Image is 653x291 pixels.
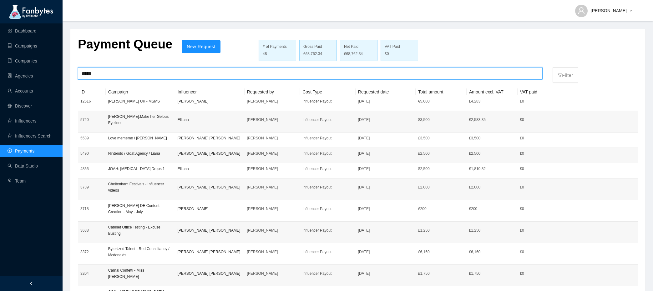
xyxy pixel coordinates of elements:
[303,51,322,57] span: £68,762.34
[108,135,173,141] p: Love mememe / [PERSON_NAME]
[108,224,173,237] p: Cabinet Office Testing - Excuse Busting
[469,270,515,277] p: £1,750
[8,178,26,183] a: usergroup-addTeam
[558,73,562,78] span: filter
[520,249,566,255] p: £0
[247,227,298,233] p: [PERSON_NAME]
[469,206,515,212] p: £200
[520,184,566,190] p: £0
[302,184,353,190] p: Influencer Payout
[302,117,353,123] p: Influencer Payout
[418,98,464,104] p: € 5,000
[385,44,414,50] div: VAT Paid
[303,44,333,50] div: Gross Paid
[108,203,173,215] p: [PERSON_NAME] DE Content Creation - May - July
[80,249,103,255] p: 3372
[558,69,573,79] p: Filter
[418,249,464,255] p: £ 6,160
[8,118,36,123] a: starInfluencers
[80,184,103,190] p: 3739
[358,166,413,172] p: [DATE]
[469,117,515,123] p: £2,583.35
[629,9,632,13] span: down
[8,148,34,153] a: pay-circlePayments
[8,133,52,138] a: starInfluencers Search
[247,135,298,141] p: [PERSON_NAME]
[469,166,515,172] p: £1,810.82
[247,166,298,172] p: [PERSON_NAME]
[245,86,300,98] th: Requested by
[520,98,566,104] p: £0
[418,206,464,212] p: £ 200
[418,150,464,157] p: £ 2,500
[80,117,103,123] p: 5720
[302,98,353,104] p: Influencer Payout
[178,227,242,233] p: [PERSON_NAME] [PERSON_NAME]
[356,86,416,98] th: Requested date
[8,28,37,33] a: appstoreDashboard
[520,270,566,277] p: £0
[520,135,566,141] p: £0
[418,270,464,277] p: £ 1,750
[247,150,298,157] p: [PERSON_NAME]
[570,3,637,13] button: [PERSON_NAME]down
[8,88,33,93] a: userAccounts
[520,227,566,233] p: £0
[80,227,103,233] p: 3638
[106,86,175,98] th: Campaign
[80,98,103,104] p: 12516
[178,206,242,212] p: [PERSON_NAME]
[175,86,245,98] th: Influencer
[80,206,103,212] p: 3718
[302,150,353,157] p: Influencer Payout
[385,51,389,57] span: £0
[108,98,173,104] p: [PERSON_NAME] UK - MSMS
[302,270,353,277] p: Influencer Payout
[108,113,173,126] p: [PERSON_NAME]:Make her Gelous Eyeliner
[469,98,515,104] p: £4,283
[108,181,173,193] p: Cheltenham Festivals - Influencer videos
[178,98,242,104] p: [PERSON_NAME]
[469,150,515,157] p: £2,500
[178,117,242,123] p: Elliana
[358,227,413,233] p: [DATE]
[358,184,413,190] p: [DATE]
[178,166,242,172] p: Elliana
[8,163,38,168] a: searchData Studio
[302,227,353,233] p: Influencer Payout
[108,150,173,157] p: Nintendo / Goat Agency / Liana
[182,40,220,53] button: New Request
[591,7,627,14] span: [PERSON_NAME]
[358,150,413,157] p: [DATE]
[302,135,353,141] p: Influencer Payout
[469,184,515,190] p: £2,000
[418,117,464,123] p: $ 3,500
[469,249,515,255] p: £6,160
[108,267,173,280] p: Carnal Confetti - Miss [PERSON_NAME]
[358,270,413,277] p: [DATE]
[302,249,353,255] p: Influencer Payout
[418,166,464,172] p: $ 2,500
[418,227,464,233] p: £ 1,250
[80,135,103,141] p: 5539
[8,103,32,108] a: radar-chartDiscover
[418,184,464,190] p: £ 2,000
[80,166,103,172] p: 4855
[469,135,515,141] p: £3,500
[300,86,356,98] th: Cost Type
[247,206,298,212] p: [PERSON_NAME]
[247,270,298,277] p: [PERSON_NAME]
[553,67,578,83] button: filterFilter
[247,184,298,190] p: [PERSON_NAME]
[78,37,172,52] p: Payment Queue
[302,166,353,172] p: Influencer Payout
[178,135,242,141] p: [PERSON_NAME] [PERSON_NAME]
[358,249,413,255] p: [DATE]
[8,73,33,78] a: containerAgencies
[247,117,298,123] p: [PERSON_NAME]
[80,150,103,157] p: 5490
[358,98,413,104] p: [DATE]
[178,184,242,190] p: [PERSON_NAME] [PERSON_NAME]
[416,86,467,98] th: Total amount
[302,206,353,212] p: Influencer Payout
